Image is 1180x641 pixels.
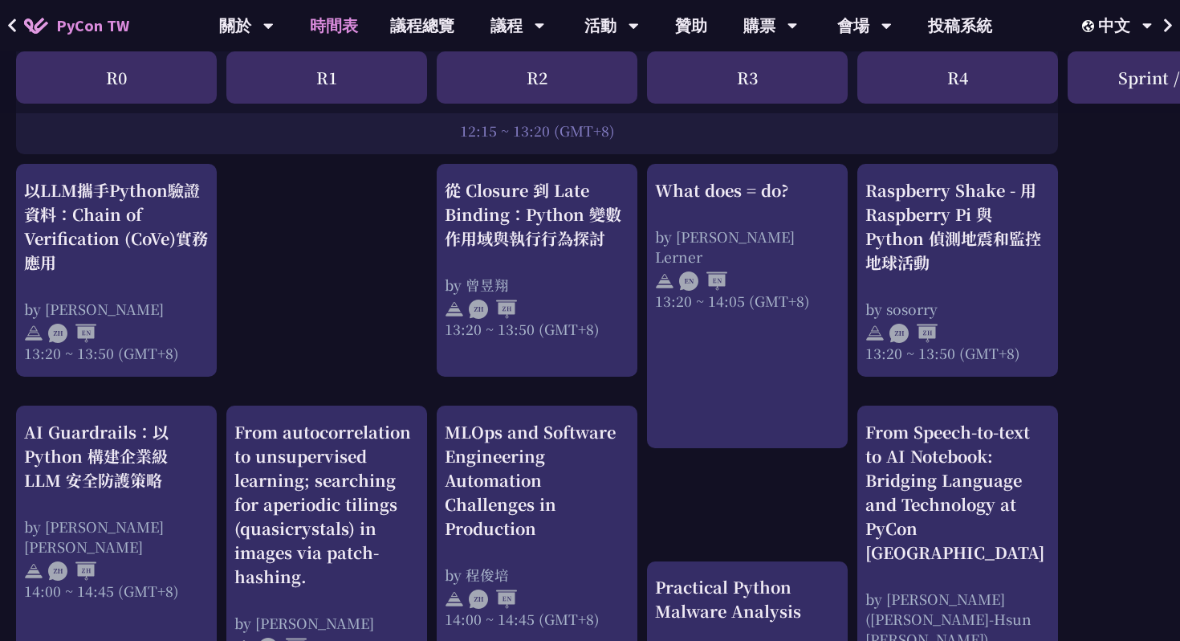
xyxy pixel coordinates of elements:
[24,18,48,34] img: Home icon of PyCon TW 2025
[445,420,629,541] div: MLOps and Software Engineering Automation Challenges in Production
[445,590,464,609] img: svg+xml;base64,PHN2ZyB4bWxucz0iaHR0cDovL3d3dy53My5vcmcvMjAwMC9zdmciIHdpZHRoPSIyNCIgaGVpZ2h0PSIyNC...
[655,227,840,267] div: by [PERSON_NAME] Lerner
[24,343,209,363] div: 13:20 ~ 13:50 (GMT+8)
[445,300,464,319] img: svg+xml;base64,PHN2ZyB4bWxucz0iaHR0cDovL3d3dy53My5vcmcvMjAwMC9zdmciIHdpZHRoPSIyNCIgaGVpZ2h0PSIyNC...
[445,565,629,585] div: by 程俊培
[48,324,96,343] img: ZHEN.371966e.svg
[234,420,419,589] div: From autocorrelation to unsupervised learning; searching for aperiodic tilings (quasicrystals) in...
[857,51,1058,104] div: R4
[445,275,629,295] div: by 曾昱翔
[24,299,209,319] div: by [PERSON_NAME]
[469,300,517,319] img: ZHZH.38617ef.svg
[889,324,938,343] img: ZHZH.38617ef.svg
[24,178,209,275] div: 以LLM攜手Python驗證資料：Chain of Verification (CoVe)實務應用
[24,581,209,601] div: 14:00 ~ 14:45 (GMT+8)
[865,299,1050,319] div: by sosorry
[445,178,629,251] div: 從 Closure 到 Late Binding：Python 變數作用域與執行行為探討
[226,51,427,104] div: R1
[865,420,1050,565] div: From Speech-to-text to AI Notebook: Bridging Language and Technology at PyCon [GEOGRAPHIC_DATA]
[1082,20,1098,32] img: Locale Icon
[24,420,209,492] div: AI Guardrails：以 Python 構建企業級 LLM 安全防護策略
[865,178,1050,275] div: Raspberry Shake - 用 Raspberry Pi 與 Python 偵測地震和監控地球活動
[445,609,629,629] div: 14:00 ~ 14:45 (GMT+8)
[24,120,1050,141] div: 12:15 ~ 13:20 (GMT+8)
[647,51,848,104] div: R3
[865,178,1050,363] a: Raspberry Shake - 用 Raspberry Pi 與 Python 偵測地震和監控地球活動 by sosorry 13:20 ~ 13:50 (GMT+8)
[24,516,209,557] div: by [PERSON_NAME] [PERSON_NAME]
[655,178,840,202] div: What does = do?
[24,561,43,581] img: svg+xml;base64,PHN2ZyB4bWxucz0iaHR0cDovL3d3dy53My5vcmcvMjAwMC9zdmciIHdpZHRoPSIyNCIgaGVpZ2h0PSIyNC...
[469,590,517,609] img: ZHEN.371966e.svg
[437,51,637,104] div: R2
[445,178,629,363] a: 從 Closure 到 Late Binding：Python 變數作用域與執行行為探討 by 曾昱翔 13:20 ~ 13:50 (GMT+8)
[679,272,727,291] img: ENEN.5a408d1.svg
[24,178,209,363] a: 以LLM攜手Python驗證資料：Chain of Verification (CoVe)實務應用 by [PERSON_NAME] 13:20 ~ 13:50 (GMT+8)
[24,324,43,343] img: svg+xml;base64,PHN2ZyB4bWxucz0iaHR0cDovL3d3dy53My5vcmcvMjAwMC9zdmciIHdpZHRoPSIyNCIgaGVpZ2h0PSIyNC...
[48,561,96,581] img: ZHZH.38617ef.svg
[865,343,1050,363] div: 13:20 ~ 13:50 (GMT+8)
[655,178,840,435] a: What does = do? by [PERSON_NAME] Lerner 13:20 ~ 14:05 (GMT+8)
[8,6,145,46] a: PyCon TW
[16,51,217,104] div: R0
[445,319,629,339] div: 13:20 ~ 13:50 (GMT+8)
[234,613,419,633] div: by [PERSON_NAME]
[655,291,840,311] div: 13:20 ~ 14:05 (GMT+8)
[56,14,129,38] span: PyCon TW
[865,324,885,343] img: svg+xml;base64,PHN2ZyB4bWxucz0iaHR0cDovL3d3dy53My5vcmcvMjAwMC9zdmciIHdpZHRoPSIyNCIgaGVpZ2h0PSIyNC...
[655,575,840,623] div: Practical Python Malware Analysis
[655,272,674,291] img: svg+xml;base64,PHN2ZyB4bWxucz0iaHR0cDovL3d3dy53My5vcmcvMjAwMC9zdmciIHdpZHRoPSIyNCIgaGVpZ2h0PSIyNC...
